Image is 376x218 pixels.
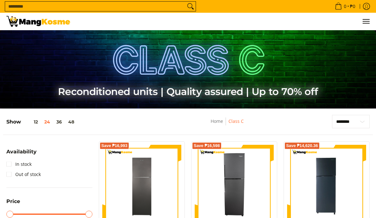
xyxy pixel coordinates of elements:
span: Save ₱16,598 [194,144,220,148]
span: • [333,3,357,10]
a: Home [211,118,223,124]
nav: Main Menu [76,13,370,30]
span: ₱0 [349,4,356,9]
span: Availability [6,149,37,154]
a: Out of stock [6,169,41,179]
span: 0 [343,4,347,9]
span: Save ₱16,993 [101,144,127,148]
button: 12 [21,119,41,124]
nav: Breadcrumbs [173,117,281,132]
h5: Show [6,119,77,125]
a: Class C [228,118,244,124]
ul: Customer Navigation [76,13,370,30]
summary: Open [6,199,20,209]
a: In stock [6,159,32,169]
summary: Open [6,149,37,159]
span: Save ₱14,620.36 [286,144,318,148]
span: Price [6,199,20,204]
img: Class C Home &amp; Business Appliances: Up to 70% Off l Mang Kosme [6,16,70,27]
button: Search [185,2,196,11]
button: Menu [362,13,370,30]
button: 48 [65,119,77,124]
button: 36 [53,119,65,124]
button: 24 [41,119,53,124]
